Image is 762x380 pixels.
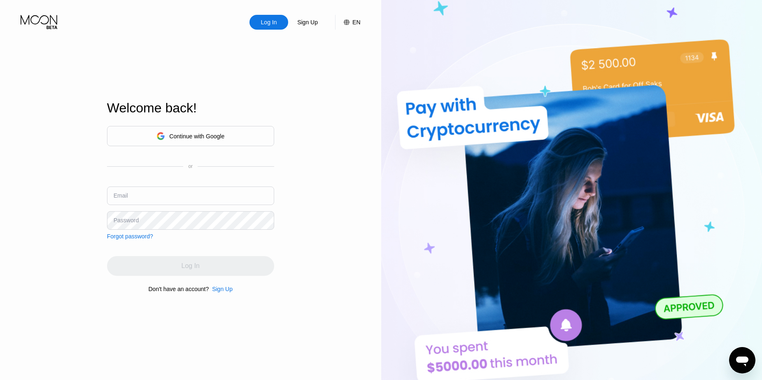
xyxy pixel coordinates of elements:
div: Sign Up [209,286,233,292]
div: or [188,163,193,169]
div: Forgot password? [107,233,153,240]
div: Email [114,192,128,199]
div: Sign Up [212,286,233,292]
div: Don't have an account? [149,286,209,292]
div: EN [352,19,360,26]
div: Sign Up [288,15,327,30]
div: Log In [249,15,288,30]
div: Continue with Google [107,126,274,146]
div: EN [335,15,360,30]
div: Sign Up [296,18,319,26]
iframe: Button to launch messaging window [729,347,755,373]
div: Continue with Google [169,133,224,140]
div: Log In [260,18,278,26]
div: Password [114,217,139,224]
div: Welcome back! [107,100,274,116]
